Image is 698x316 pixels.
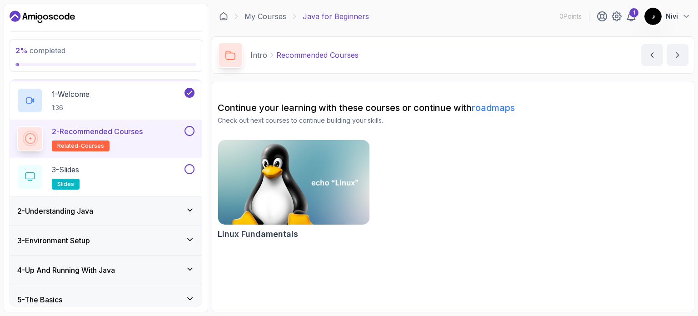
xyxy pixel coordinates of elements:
[559,12,582,21] p: 0 Points
[218,101,688,114] h2: Continue your learning with these courses or continue with
[667,44,688,66] button: next content
[10,285,202,314] button: 5-The Basics
[472,102,515,113] a: roadmaps
[17,235,90,246] h3: 3 - Environment Setup
[219,12,228,21] a: Dashboard
[10,226,202,255] button: 3-Environment Setup
[218,140,369,225] img: Linux Fundamentals card
[52,164,79,175] p: 3 - Slides
[629,8,638,17] div: 1
[10,10,75,24] a: Dashboard
[52,126,143,137] p: 2 - Recommended Courses
[17,206,93,216] h3: 2 - Understanding Java
[17,164,194,190] button: 3-Slidesslides
[10,256,202,285] button: 4-Up And Running With Java
[17,265,115,276] h3: 4 - Up And Running With Java
[52,89,90,100] p: 1 - Welcome
[17,294,62,305] h3: 5 - The Basics
[244,11,286,22] a: My Courses
[626,11,637,22] a: 1
[17,88,194,113] button: 1-Welcome1:36
[303,11,369,22] p: Java for Beginners
[15,46,28,55] span: 2 %
[250,50,267,60] p: Intro
[10,196,202,226] button: 2-Understanding Java
[641,44,663,66] button: previous content
[52,103,90,112] p: 1:36
[15,46,65,55] span: completed
[218,116,688,125] p: Check out next courses to continue building your skills.
[644,7,691,25] button: user profile imageNivi
[57,142,104,150] span: related-courses
[276,50,359,60] p: Recommended Courses
[218,228,298,241] h2: Linux Fundamentals
[218,140,370,241] a: Linux Fundamentals cardLinux Fundamentals
[17,126,194,151] button: 2-Recommended Coursesrelated-courses
[57,181,74,188] span: slides
[666,12,678,21] p: Nivi
[644,8,662,25] img: user profile image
